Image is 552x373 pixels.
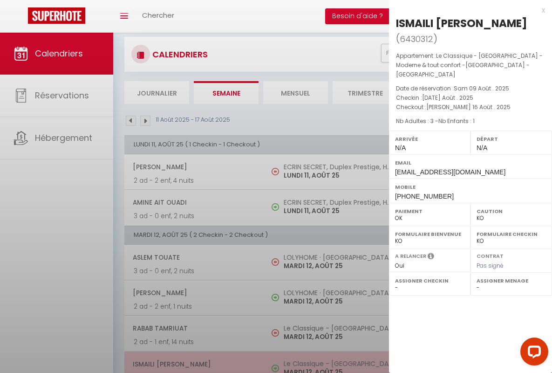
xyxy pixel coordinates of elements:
label: A relancer [395,252,426,260]
span: [EMAIL_ADDRESS][DOMAIN_NAME] [395,168,505,176]
label: Assigner Checkin [395,276,464,285]
span: 6430312 [400,33,433,45]
label: Assigner Menage [477,276,546,285]
p: Checkout : [396,103,545,112]
iframe: LiveChat chat widget [513,334,552,373]
label: Paiement [395,207,464,216]
span: Sam 09 Août . 2025 [454,84,509,92]
p: Checkin : [396,93,545,103]
label: Départ [477,134,546,144]
span: N/A [477,144,487,152]
span: ( ) [396,32,437,45]
span: Le Classique - [GEOGRAPHIC_DATA] - Moderne & tout confort -[GEOGRAPHIC_DATA] - [GEOGRAPHIC_DATA] [396,52,543,78]
span: Pas signé [477,262,504,269]
span: [PERSON_NAME] 16 Août . 2025 [426,103,511,111]
span: N/A [395,144,406,152]
label: Email [395,158,546,167]
span: Nb Enfants : 1 [438,117,475,125]
div: x [389,5,545,16]
label: Contrat [477,252,504,258]
i: Sélectionner OUI si vous souhaiter envoyer les séquences de messages post-checkout [428,252,434,262]
label: Formulaire Bienvenue [395,229,464,239]
span: [PHONE_NUMBER] [395,193,454,200]
span: [DATE] Août . 2025 [422,94,473,102]
label: Arrivée [395,134,464,144]
label: Formulaire Checkin [477,229,546,239]
label: Mobile [395,182,546,192]
p: Appartement : [396,51,545,79]
div: ISMAILI [PERSON_NAME] [396,16,527,31]
label: Caution [477,207,546,216]
span: Nb Adultes : 3 - [396,117,475,125]
p: Date de réservation : [396,84,545,93]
